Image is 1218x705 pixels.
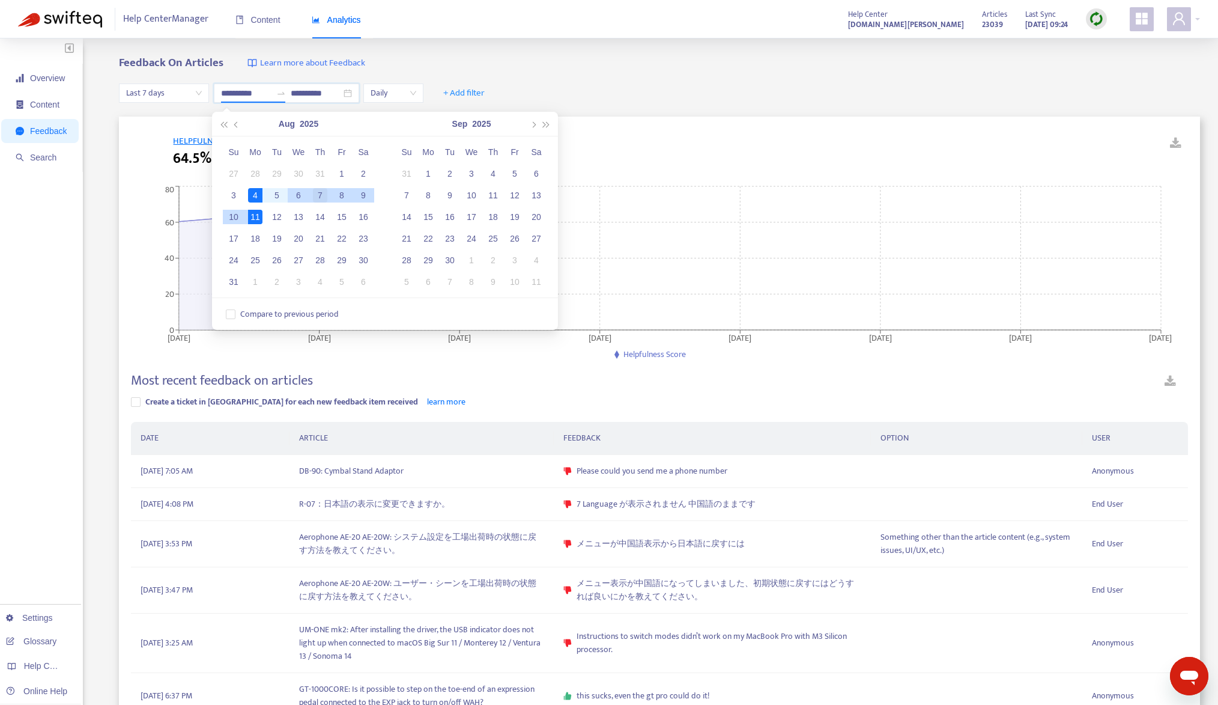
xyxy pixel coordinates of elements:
td: 2025-07-29 [266,163,288,185]
td: 2025-09-04 [309,271,331,293]
tspan: 40 [165,251,174,265]
div: 27 [291,253,306,267]
div: 15 [335,210,349,224]
button: Sep [452,112,468,136]
th: Su [223,141,244,163]
div: 23 [356,231,371,246]
button: + Add filter [434,84,494,103]
div: 17 [226,231,241,246]
span: like [563,692,572,700]
span: area-chart [312,16,320,24]
td: 2025-10-02 [482,249,504,271]
span: swap-right [276,88,286,98]
span: Helpfulness Score [623,347,686,361]
div: 6 [291,188,306,203]
span: dislike [563,639,572,647]
span: signal [16,74,24,82]
th: Th [309,141,331,163]
td: 2025-09-20 [526,206,547,228]
span: End User [1092,537,1123,551]
div: 27 [226,166,241,181]
th: DATE [131,422,289,455]
strong: [DATE] 09:24 [1025,18,1068,31]
th: OPTION [871,422,1082,455]
img: Swifteq [18,11,102,28]
div: 29 [421,253,435,267]
td: 2025-09-02 [439,163,461,185]
div: 8 [464,275,479,289]
span: Help Centers [24,661,73,671]
button: 2025 [300,112,318,136]
img: sync.dc5367851b00ba804db3.png [1089,11,1104,26]
td: 2025-08-03 [223,185,244,206]
div: 30 [291,166,306,181]
td: 2025-10-10 [504,271,526,293]
span: Anonymous [1092,689,1134,703]
div: 9 [486,275,500,289]
td: 2025-09-16 [439,206,461,228]
span: Help Center Manager [123,8,208,31]
td: Aerophone AE-20 AE-20W: ユーザー・シーンを工場出荷時の状態に戻す方法を教えてください。 [289,567,554,614]
span: Overview [30,73,65,83]
div: 5 [399,275,414,289]
span: Help Center [848,8,888,21]
td: 2025-08-31 [396,163,417,185]
td: 2025-08-27 [288,249,309,271]
div: 26 [507,231,522,246]
td: DB-90: Cymbal Stand Adaptor [289,455,554,488]
tspan: [DATE] [589,331,611,344]
td: 2025-08-09 [353,185,374,206]
td: R-07：日本語の表示に変更できますか。 [289,488,554,521]
span: [DATE] 6:37 PM [141,689,192,703]
div: 21 [313,231,327,246]
div: 18 [248,231,262,246]
td: 2025-09-09 [439,185,461,206]
div: 13 [529,188,544,203]
div: 11 [248,210,262,224]
td: Aerophone AE-20 AE-20W: システム設定を工場出荷時の状態に戻す方法を教えてください。 [289,521,554,567]
span: Anonymous [1092,636,1134,650]
td: 2025-09-22 [417,228,439,249]
div: 22 [421,231,435,246]
span: this sucks, even the gt pro could do it! [577,689,709,703]
td: 2025-08-06 [288,185,309,206]
span: dislike [563,586,572,594]
span: Last Sync [1025,8,1056,21]
td: 2025-08-21 [309,228,331,249]
span: Instructions to switch modes didn’t work on my MacBook Pro with M3 Silicon processor. [577,630,861,656]
td: 2025-08-23 [353,228,374,249]
span: to [276,88,286,98]
span: Compare to previous period [235,308,344,321]
a: Learn more about Feedback [247,56,365,70]
span: dislike [563,467,572,475]
div: 2 [486,253,500,267]
span: Daily [371,84,416,102]
td: 2025-09-08 [417,185,439,206]
div: 2 [443,166,457,181]
td: 2025-08-01 [331,163,353,185]
td: 2025-08-12 [266,206,288,228]
span: user [1172,11,1186,26]
td: 2025-09-12 [504,185,526,206]
span: Learn more about Feedback [260,56,365,70]
div: 19 [270,231,284,246]
div: 29 [270,166,284,181]
th: USER [1082,422,1188,455]
th: Mo [244,141,266,163]
span: [DATE] 3:53 PM [141,537,192,551]
h4: Most recent feedback on articles [131,373,313,389]
div: 23 [443,231,457,246]
div: 3 [226,188,241,203]
div: 6 [356,275,371,289]
span: 7 Language が表示されません 中国語のままです [577,498,756,511]
td: 2025-08-07 [309,185,331,206]
a: learn more [427,395,465,409]
td: 2025-09-01 [417,163,439,185]
strong: [DOMAIN_NAME][PERSON_NAME] [848,18,964,31]
td: 2025-09-13 [526,185,547,206]
td: 2025-08-22 [331,228,353,249]
div: 16 [443,210,457,224]
span: End User [1092,498,1123,511]
div: 8 [335,188,349,203]
div: 8 [421,188,435,203]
